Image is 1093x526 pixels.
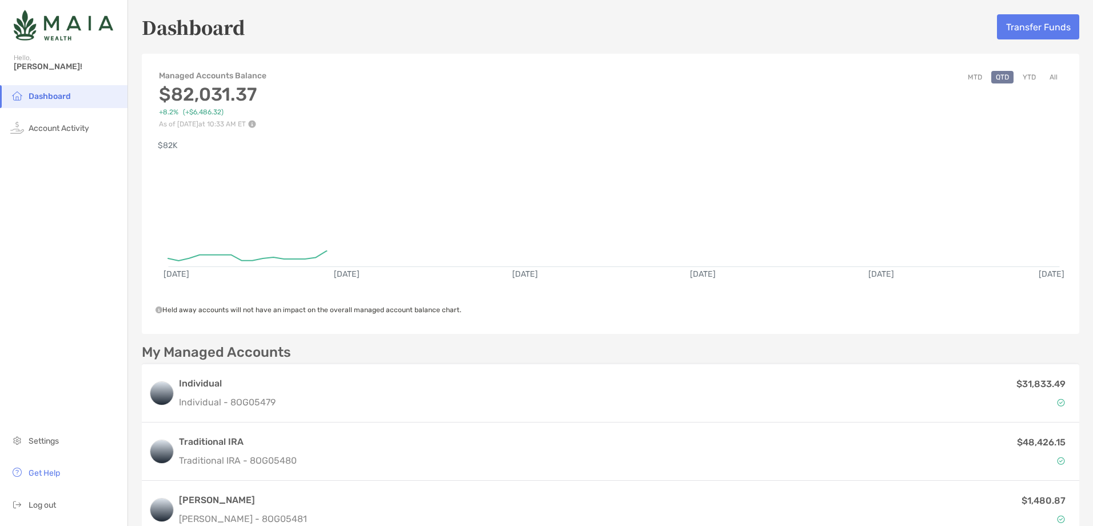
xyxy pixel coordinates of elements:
button: MTD [963,71,987,83]
text: [DATE] [334,269,360,279]
h3: [PERSON_NAME] [179,493,307,507]
button: All [1045,71,1062,83]
text: [DATE] [1039,269,1064,279]
button: YTD [1018,71,1040,83]
h3: Individual [179,377,276,390]
img: logout icon [10,497,24,511]
span: ( +$6,486.32 ) [183,108,224,117]
span: Log out [29,500,56,510]
text: $82K [158,141,178,150]
img: logo account [150,440,173,463]
p: $48,426.15 [1017,435,1066,449]
span: +8.2% [159,108,178,117]
h3: Traditional IRA [179,435,297,449]
img: Account Status icon [1057,515,1065,523]
span: Get Help [29,468,60,478]
button: QTD [991,71,1014,83]
p: $31,833.49 [1016,377,1066,391]
span: Settings [29,436,59,446]
h5: Dashboard [142,14,245,40]
text: [DATE] [163,269,189,279]
p: As of [DATE] at 10:33 AM ET [159,120,268,128]
p: [PERSON_NAME] - 8OG05481 [179,512,307,526]
img: Account Status icon [1057,399,1065,407]
h4: Managed Accounts Balance [159,71,268,81]
p: Traditional IRA - 8OG05480 [179,453,297,468]
h3: $82,031.37 [159,83,268,105]
span: Account Activity [29,123,89,133]
text: [DATE] [868,269,894,279]
p: My Managed Accounts [142,345,291,360]
p: Individual - 8OG05479 [179,395,276,409]
span: Dashboard [29,91,71,101]
img: settings icon [10,433,24,447]
span: Held away accounts will not have an impact on the overall managed account balance chart. [155,306,461,314]
img: logo account [150,499,173,521]
p: $1,480.87 [1022,493,1066,508]
img: logo account [150,382,173,405]
img: Account Status icon [1057,457,1065,465]
span: [PERSON_NAME]! [14,62,121,71]
img: household icon [10,89,24,102]
text: [DATE] [690,269,716,279]
img: Zoe Logo [14,5,113,46]
img: activity icon [10,121,24,134]
img: get-help icon [10,465,24,479]
text: [DATE] [512,269,538,279]
button: Transfer Funds [997,14,1079,39]
img: Performance Info [248,120,256,128]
